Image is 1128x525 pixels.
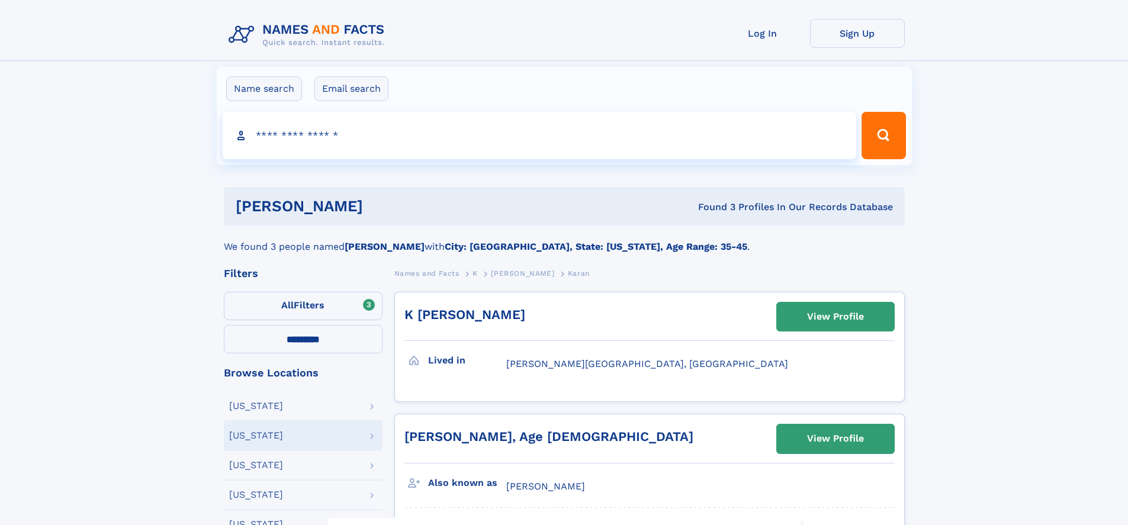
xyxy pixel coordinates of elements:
a: View Profile [777,424,894,453]
a: [PERSON_NAME] [491,266,554,281]
div: Found 3 Profiles In Our Records Database [531,201,893,214]
b: [PERSON_NAME] [345,241,425,252]
label: Filters [224,292,383,320]
span: Karan [568,269,590,278]
div: We found 3 people named with . [224,226,905,254]
span: [PERSON_NAME] [506,481,585,492]
div: Browse Locations [224,368,383,378]
span: K [473,269,478,278]
div: [US_STATE] [229,460,283,470]
a: Names and Facts [394,266,459,281]
a: [PERSON_NAME], Age [DEMOGRAPHIC_DATA] [404,429,693,444]
h1: [PERSON_NAME] [236,199,531,214]
div: Filters [224,268,383,279]
div: [US_STATE] [229,401,283,411]
label: Name search [226,76,302,101]
a: K [473,266,478,281]
b: City: [GEOGRAPHIC_DATA], State: [US_STATE], Age Range: 35-45 [445,241,747,252]
a: K [PERSON_NAME] [404,307,525,322]
h3: Lived in [428,350,506,371]
div: View Profile [807,303,864,330]
a: Log In [715,19,810,48]
input: search input [223,112,857,159]
div: [US_STATE] [229,431,283,440]
span: [PERSON_NAME] [491,269,554,278]
a: Sign Up [810,19,905,48]
img: Logo Names and Facts [224,19,394,51]
button: Search Button [862,112,905,159]
a: View Profile [777,302,894,331]
span: [PERSON_NAME][GEOGRAPHIC_DATA], [GEOGRAPHIC_DATA] [506,358,788,369]
span: All [281,299,294,311]
div: [US_STATE] [229,490,283,500]
div: View Profile [807,425,864,452]
h3: Also known as [428,473,506,493]
label: Email search [314,76,388,101]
